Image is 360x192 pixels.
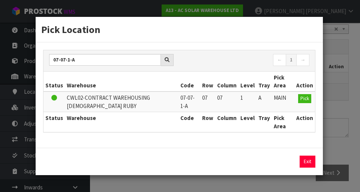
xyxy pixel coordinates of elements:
[65,72,178,92] th: Warehouse
[238,112,256,132] th: Level
[272,72,294,92] th: Pick Area
[215,91,238,112] td: 07
[200,112,215,132] th: Row
[300,156,315,168] button: Exit
[256,91,272,112] td: A
[294,112,315,132] th: Action
[178,91,200,112] td: 07-07-1-A
[49,54,161,66] input: Search locations
[298,94,311,103] button: Pick
[238,91,256,112] td: 1
[185,54,309,67] nav: Page navigation
[43,72,65,92] th: Status
[286,54,297,66] a: 1
[272,112,294,132] th: Pick Area
[178,72,200,92] th: Code
[41,22,317,36] h3: Pick Location
[65,112,178,132] th: Warehouse
[238,72,256,92] th: Level
[43,112,65,132] th: Status
[215,72,238,92] th: Column
[256,72,272,92] th: Tray
[178,112,200,132] th: Code
[256,112,272,132] th: Tray
[200,91,215,112] td: 07
[200,72,215,92] th: Row
[215,112,238,132] th: Column
[294,72,315,92] th: Action
[272,91,294,112] td: MAIN
[296,54,309,66] a: →
[273,54,286,66] a: ←
[65,91,178,112] td: CWL02-CONTRACT WAREHOUSING [DEMOGRAPHIC_DATA] RUBY
[300,95,309,102] span: Pick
